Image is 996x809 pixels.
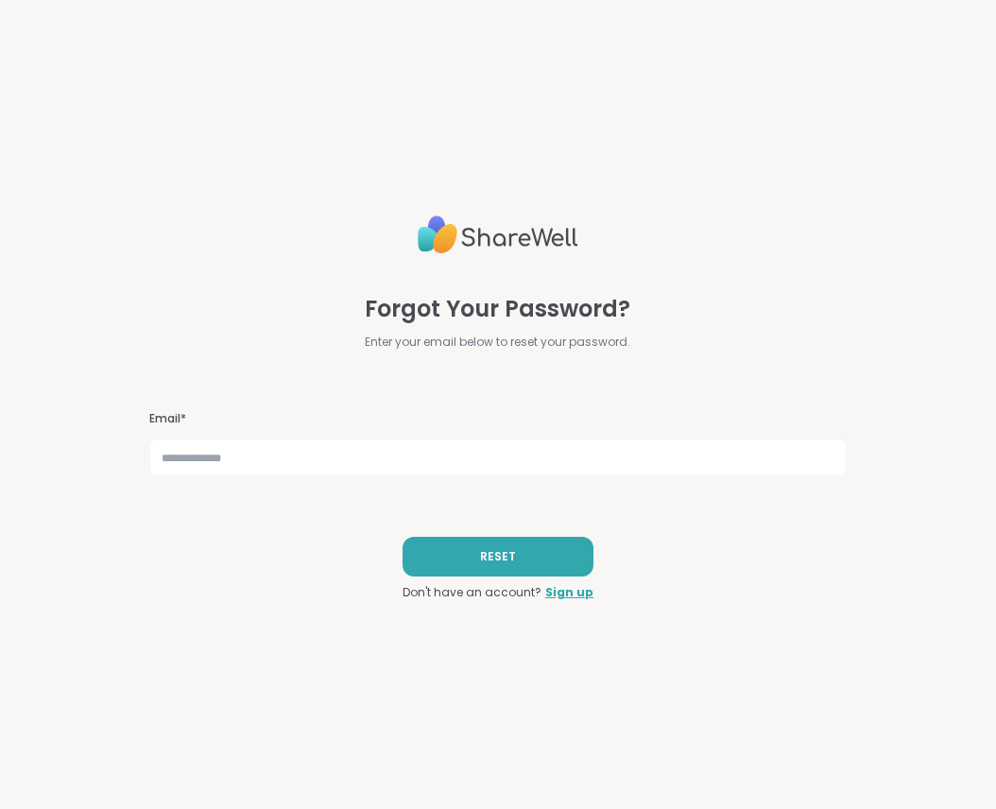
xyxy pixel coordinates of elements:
[365,334,630,351] span: Enter your email below to reset your password.
[418,208,578,262] img: ShareWell Logo
[403,584,541,601] span: Don't have an account?
[365,292,630,326] span: Forgot Your Password?
[545,584,593,601] a: Sign up
[149,411,847,427] h3: Email*
[480,548,516,565] span: RESET
[403,537,593,577] button: RESET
